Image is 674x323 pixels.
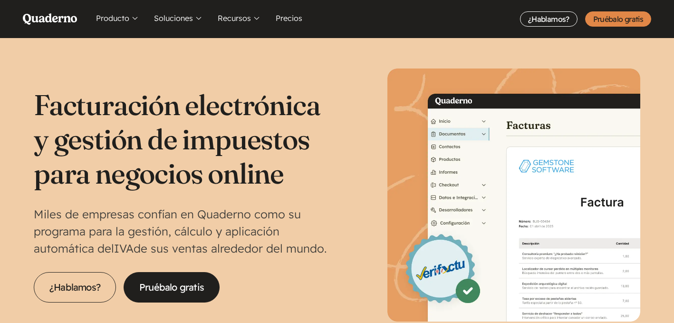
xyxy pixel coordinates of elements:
[34,88,337,190] h1: Facturación electrónica y gestión de impuestos para negocios online
[124,272,220,303] a: Pruébalo gratis
[34,272,116,303] a: ¿Hablamos?
[34,206,337,257] p: Miles de empresas confían en Quaderno como su programa para la gestión, cálculo y aplicación auto...
[585,11,651,27] a: Pruébalo gratis
[520,11,578,27] a: ¿Hablamos?
[114,241,134,255] abbr: Impuesto sobre el Valor Añadido
[387,69,640,322] img: Interfaz de Quaderno mostrando la página Factura con el distintivo Verifactu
